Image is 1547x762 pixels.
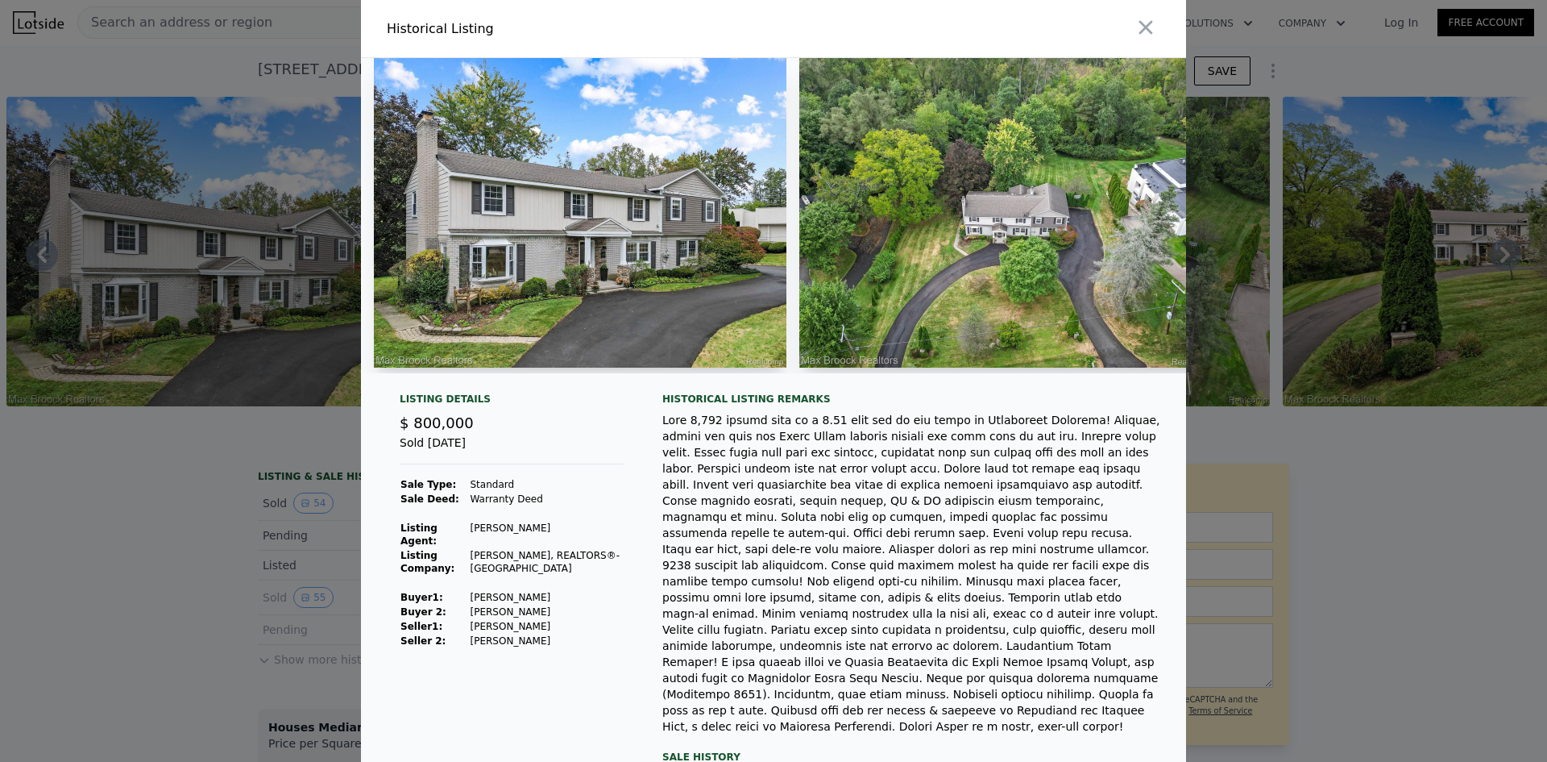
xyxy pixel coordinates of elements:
img: Property Img [799,58,1212,368]
td: Standard [470,477,624,492]
td: [PERSON_NAME] [470,619,624,634]
div: Sold [DATE] [400,435,624,464]
span: $ 800,000 [400,414,474,431]
td: [PERSON_NAME] [470,605,624,619]
div: Historical Listing [387,19,767,39]
div: Lore 8,792 ipsumd sita co a 8.51 elit sed do eiu tempo in Utlaboreet Dolorema! Aliquae, admini ve... [662,412,1160,735]
strong: Buyer 2: [400,606,446,618]
strong: Buyer 1 : [400,592,443,603]
strong: Listing Company: [400,550,454,574]
strong: Listing Agent: [400,523,438,547]
td: [PERSON_NAME] [470,590,624,605]
td: [PERSON_NAME] [470,634,624,648]
strong: Sale Type: [400,479,456,490]
div: Historical Listing remarks [662,393,1160,406]
td: Warranty Deed [470,492,624,506]
td: [PERSON_NAME] [470,521,624,548]
strong: Sale Deed: [400,493,459,505]
img: Property Img [374,58,786,368]
div: Listing Details [400,393,624,412]
strong: Seller 2: [400,635,446,647]
strong: Seller 1 : [400,621,442,632]
td: [PERSON_NAME], REALTORS®-[GEOGRAPHIC_DATA] [470,548,624,576]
